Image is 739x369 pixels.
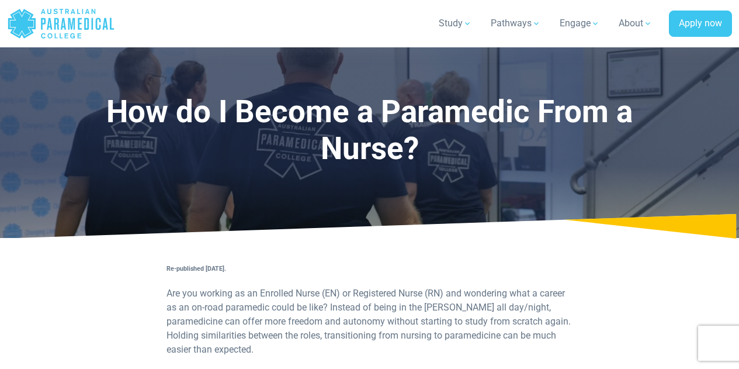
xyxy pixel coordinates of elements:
[669,11,732,37] a: Apply now
[432,7,479,40] a: Study
[166,288,571,355] span: Are you working as an Enrolled Nurse (EN) or Registered Nurse (RN) and wondering what a career as...
[98,94,641,168] h1: How do I Become a Paramedic From a Nurse?
[7,5,115,43] a: Australian Paramedical College
[553,7,607,40] a: Engage
[166,265,226,273] strong: Re-published [DATE].
[612,7,660,40] a: About
[484,7,548,40] a: Pathways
